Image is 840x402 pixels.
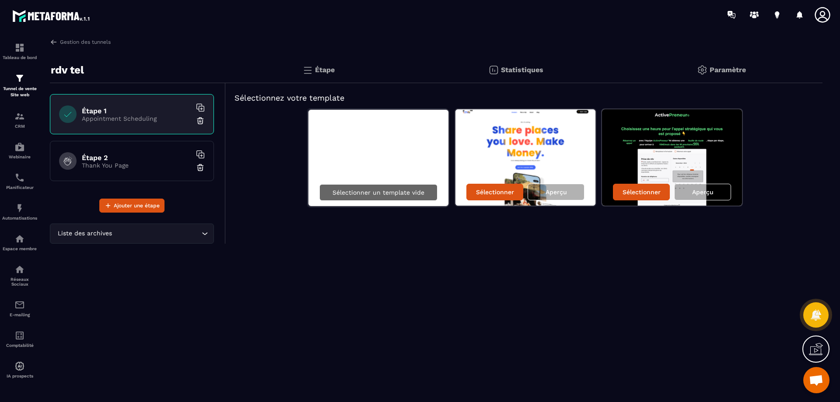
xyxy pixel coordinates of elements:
[14,300,25,310] img: email
[2,86,37,98] p: Tunnel de vente Site web
[2,227,37,258] a: automationsautomationsEspace membre
[2,293,37,324] a: emailemailE-mailing
[2,55,37,60] p: Tableau de bord
[2,258,37,293] a: social-networksocial-networkRéseaux Sociaux
[803,367,829,393] a: Ouvrir le chat
[697,65,707,75] img: setting-gr.5f69749f.svg
[476,189,514,196] p: Sélectionner
[2,216,37,220] p: Automatisations
[546,189,567,196] p: Aperçu
[14,42,25,53] img: formation
[2,124,37,129] p: CRM
[14,172,25,183] img: scheduler
[2,277,37,287] p: Réseaux Sociaux
[501,66,543,74] p: Statistiques
[710,66,746,74] p: Paramètre
[2,343,37,348] p: Comptabilité
[99,199,164,213] button: Ajouter une étape
[56,229,114,238] span: Liste des archives
[2,185,37,190] p: Planificateur
[455,109,595,206] img: image
[488,65,499,75] img: stats.20deebd0.svg
[2,36,37,66] a: formationformationTableau de bord
[114,229,199,238] input: Search for option
[2,66,37,105] a: formationformationTunnel de vente Site web
[82,154,191,162] h6: Étape 2
[196,116,205,125] img: trash
[14,111,25,122] img: formation
[2,105,37,135] a: formationformationCRM
[2,324,37,354] a: accountantaccountantComptabilité
[14,330,25,341] img: accountant
[2,166,37,196] a: schedulerschedulerPlanificateur
[82,162,191,169] p: Thank You Page
[114,201,160,210] span: Ajouter une étape
[14,361,25,371] img: automations
[14,73,25,84] img: formation
[315,66,335,74] p: Étape
[82,115,191,122] p: Appointment Scheduling
[302,65,313,75] img: bars.0d591741.svg
[2,154,37,159] p: Webinaire
[50,224,214,244] div: Search for option
[2,196,37,227] a: automationsautomationsAutomatisations
[14,203,25,213] img: automations
[602,109,742,206] img: image
[14,142,25,152] img: automations
[2,246,37,251] p: Espace membre
[12,8,91,24] img: logo
[2,312,37,317] p: E-mailing
[82,107,191,115] h6: Étape 1
[14,234,25,244] img: automations
[50,38,111,46] a: Gestion des tunnels
[50,38,58,46] img: arrow
[2,374,37,378] p: IA prospects
[692,189,714,196] p: Aperçu
[14,264,25,275] img: social-network
[51,61,84,79] p: rdv tel
[623,189,661,196] p: Sélectionner
[196,163,205,172] img: trash
[332,189,424,196] p: Sélectionner un template vide
[2,135,37,166] a: automationsautomationsWebinaire
[234,92,814,104] h5: Sélectionnez votre template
